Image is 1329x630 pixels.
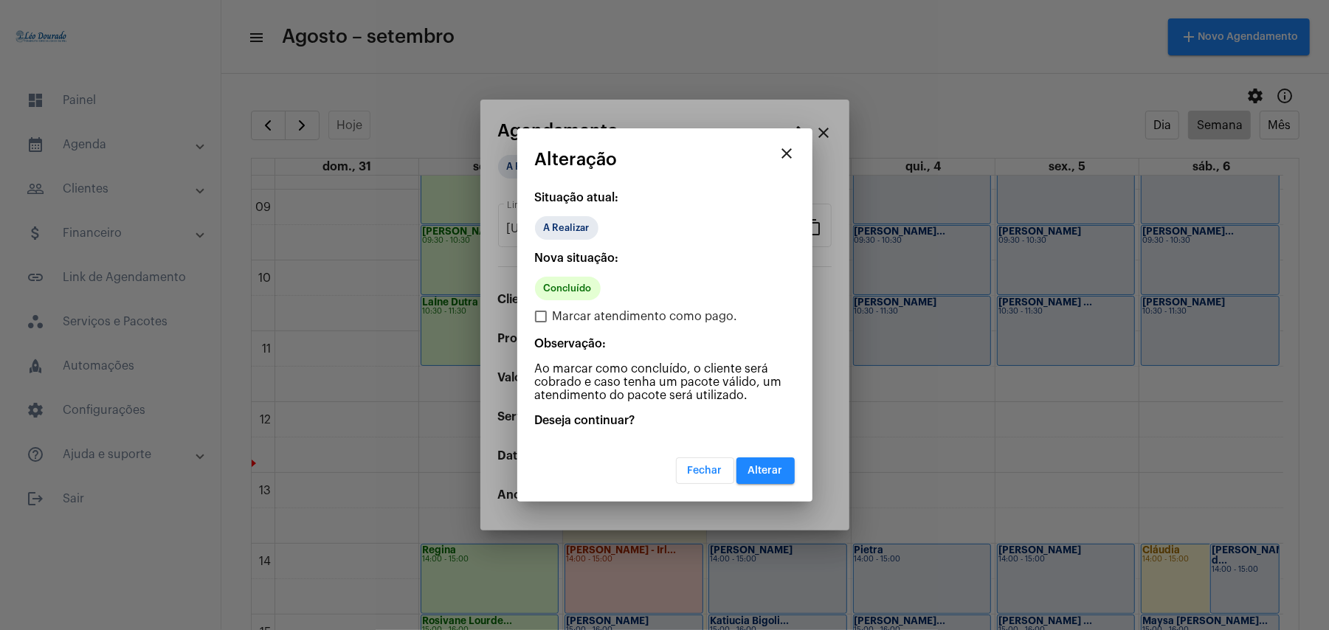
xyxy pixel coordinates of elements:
p: Deseja continuar? [535,414,795,427]
mat-icon: close [779,145,796,162]
mat-chip: Concluído [535,277,601,300]
span: Marcar atendimento como pago. [553,308,738,325]
p: Ao marcar como concluído, o cliente será cobrado e caso tenha um pacote válido, um atendimento do... [535,362,795,402]
button: Fechar [676,457,734,484]
span: Alteração [535,150,618,169]
button: Alterar [736,457,795,484]
p: Situação atual: [535,191,795,204]
p: Observação: [535,337,795,350]
mat-chip: A Realizar [535,216,598,240]
span: Fechar [688,465,722,476]
p: Nova situação: [535,252,795,265]
span: Alterar [748,465,783,476]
